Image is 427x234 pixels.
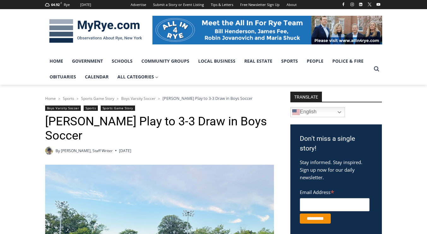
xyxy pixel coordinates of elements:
a: Author image [45,147,53,155]
a: Home [45,96,56,101]
a: X [366,1,373,8]
a: English [290,107,345,117]
img: MyRye.com [45,15,146,48]
a: Real Estate [240,53,277,69]
a: Community Groups [137,53,194,69]
img: All in for Rye [152,16,382,44]
span: > [58,96,60,101]
nav: Breadcrumbs [45,95,274,101]
span: [PERSON_NAME] Play to 3-3 Draw in Boys Soccer [163,95,252,101]
span: By [56,148,60,154]
time: [DATE] [119,148,131,154]
a: Police & Fire [328,53,368,69]
a: Sports [277,53,302,69]
span: > [77,96,79,101]
div: Rye [64,2,70,8]
img: en [292,108,300,116]
a: [PERSON_NAME], Staff Writer [61,148,113,153]
a: Obituaries [45,69,80,85]
p: Stay informed. Stay inspired. Sign up now for our daily newsletter. [300,158,372,181]
a: Boys Varsity Soccer [45,106,81,111]
a: Sports [84,106,98,111]
h1: [PERSON_NAME] Play to 3-3 Draw in Boys Soccer [45,114,274,143]
a: Sports Game Story [81,96,114,101]
a: Facebook [340,1,347,8]
a: Instagram [348,1,356,8]
a: People [302,53,328,69]
a: Home [45,53,68,69]
label: Email Address [300,186,370,197]
span: 64.92 [51,2,60,7]
span: > [158,96,160,101]
a: Sports [63,96,74,101]
a: Linkedin [357,1,365,8]
span: All Categories [117,73,158,80]
span: F [61,1,62,5]
a: All Categories [113,69,163,85]
a: Boys Varsity Soccer [121,96,156,101]
img: (PHOTO: MyRye.com 2024 Head Intern, Editor and now Staff Writer Charlie Morris. Contributed.)Char... [45,147,53,155]
a: Local Business [194,53,240,69]
strong: TRANSLATE [290,92,322,102]
div: [DATE] [80,2,91,8]
a: Government [68,53,107,69]
a: Sports Game Story [101,106,135,111]
nav: Primary Navigation [45,53,371,85]
span: > [117,96,119,101]
a: YouTube [375,1,382,8]
button: View Search Form [371,63,382,75]
h3: Don't miss a single story! [300,134,372,154]
a: Schools [107,53,137,69]
a: Calendar [80,69,113,85]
